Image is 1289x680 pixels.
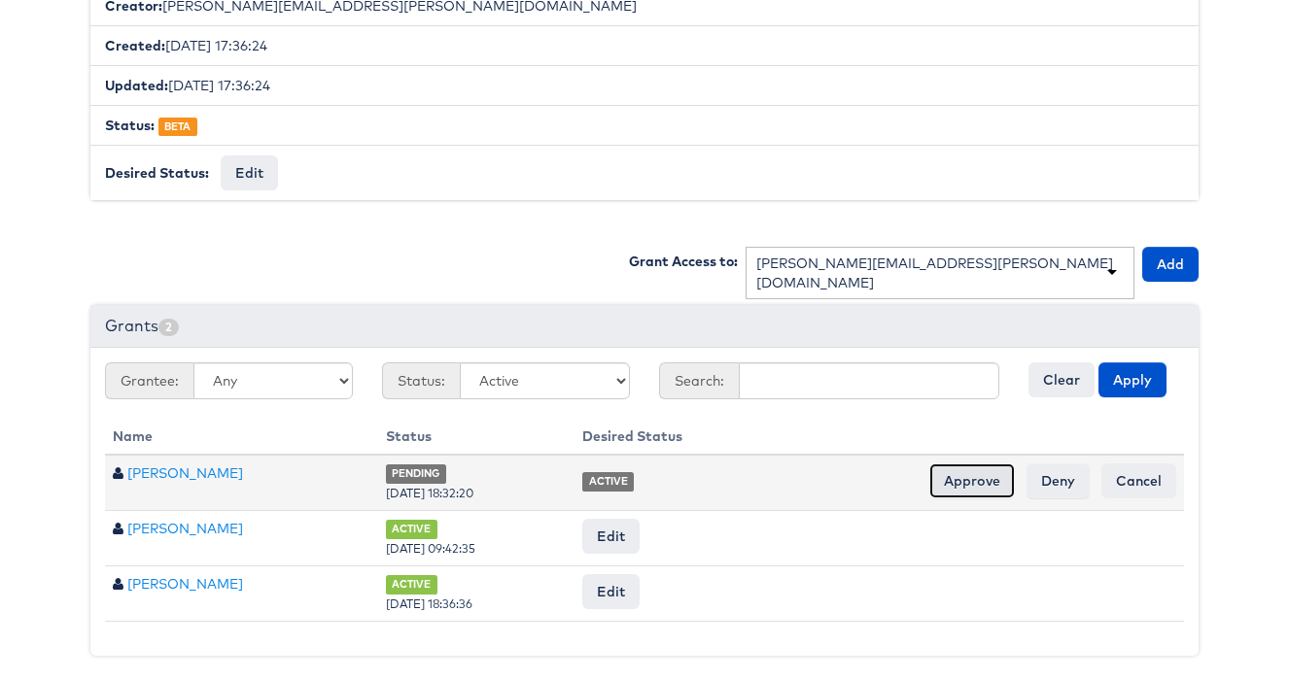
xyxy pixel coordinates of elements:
[382,362,460,399] span: Status:
[582,574,640,609] button: Edit
[221,155,278,190] button: Edit
[582,519,640,554] button: Edit
[575,419,1184,455] th: Desired Status
[113,577,123,591] span: User
[158,319,179,336] span: 2
[158,118,197,136] span: BETA
[1027,463,1090,498] input: Deny
[113,522,123,535] span: User
[1142,247,1199,282] button: Add
[1028,362,1095,397] button: Clear
[929,463,1015,498] input: Approve
[127,575,243,593] a: [PERSON_NAME]
[386,575,437,594] span: ACTIVE
[1101,463,1176,498] input: Cancel
[1098,362,1167,397] button: Apply
[386,596,472,611] span: [DATE] 18:36:36
[105,419,378,455] th: Name
[105,117,155,134] b: Status:
[90,65,1199,106] li: [DATE] 17:36:24
[629,252,738,271] label: Grant Access to:
[127,520,243,537] a: [PERSON_NAME]
[386,464,446,483] span: PENDING
[386,541,475,556] span: [DATE] 09:42:35
[582,472,634,491] span: ACTIVE
[105,77,168,94] b: Updated:
[386,486,473,500] span: [DATE] 18:32:20
[127,464,243,482] a: [PERSON_NAME]
[105,362,193,399] span: Grantee:
[378,419,575,455] th: Status
[105,37,165,54] b: Created:
[105,164,209,182] b: Desired Status:
[386,520,437,538] span: ACTIVE
[90,25,1199,66] li: [DATE] 17:36:24
[90,305,1199,348] div: Grants
[659,362,739,399] span: Search:
[113,466,123,480] span: User
[756,254,1124,292] div: [PERSON_NAME][EMAIL_ADDRESS][PERSON_NAME][DOMAIN_NAME]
